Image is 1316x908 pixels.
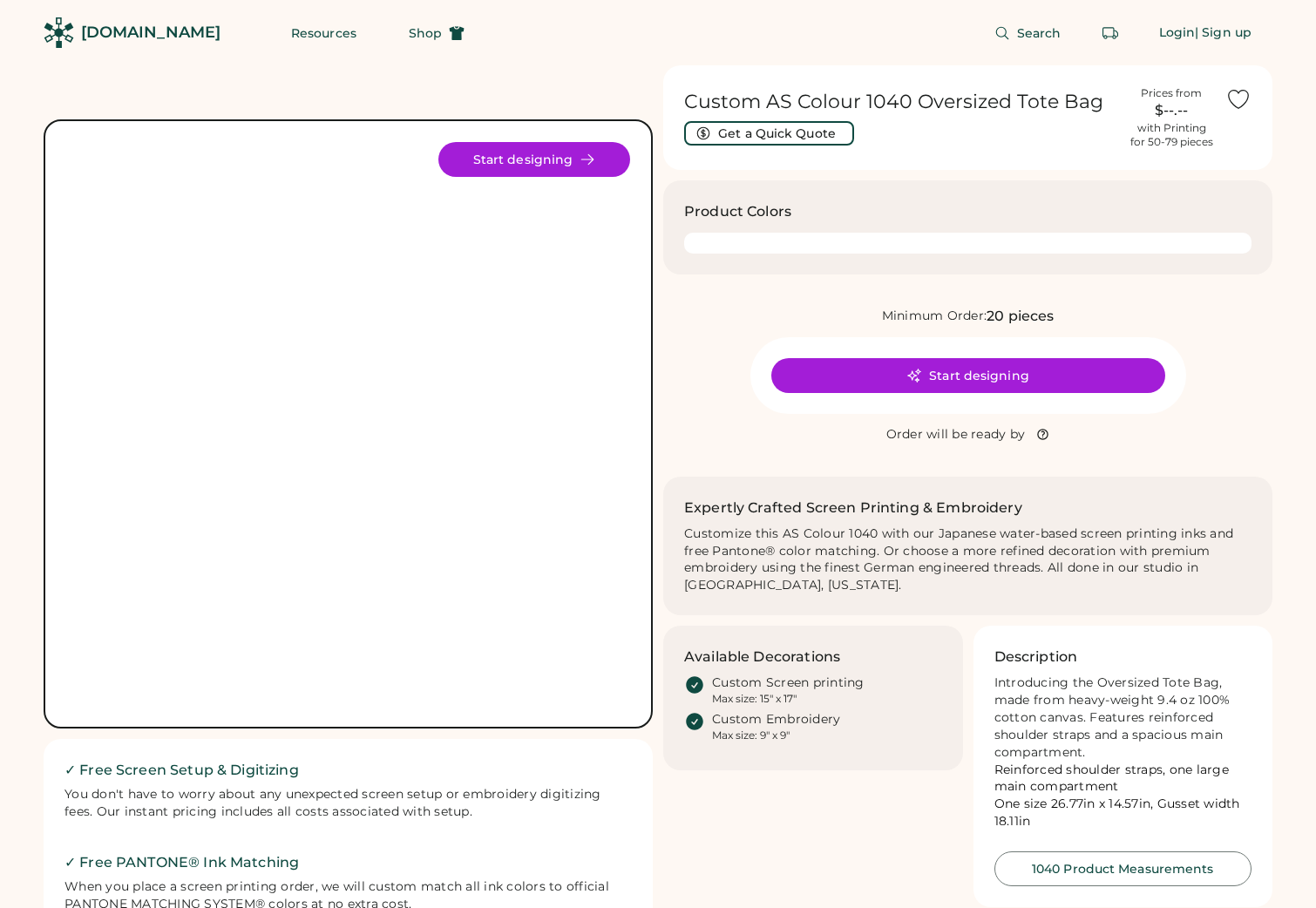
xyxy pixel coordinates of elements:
[994,647,1078,667] h3: Description
[66,142,630,706] div: 1040 Style Image
[684,498,1022,518] h2: Expertly Crafted Screen Printing & Embroidery
[64,760,632,781] h2: ✓ Free Screen Setup & Digitizing
[987,306,1054,327] div: 20 pieces
[66,142,630,706] img: AS Colour 1040 Product Image
[44,17,74,48] img: Rendered Logo - Screens
[81,22,220,44] div: [DOMAIN_NAME]
[712,711,840,728] div: Custom Embroidery
[1195,24,1252,42] div: | Sign up
[684,90,1117,114] h1: Custom AS Colour 1040 Oversized Tote Bag
[886,426,1026,444] div: Order will be ready by
[882,308,987,325] div: Minimum Order:
[1159,24,1196,42] div: Login
[64,786,632,821] div: You don't have to worry about any unexpected screen setup or embroidery digitizing fees. Our inst...
[771,358,1165,393] button: Start designing
[684,525,1252,595] div: Customize this AS Colour 1040 with our Japanese water-based screen printing inks and free Pantone...
[438,142,630,177] button: Start designing
[1017,27,1062,39] span: Search
[1130,121,1213,149] div: with Printing for 50-79 pieces
[994,851,1252,886] button: 1040 Product Measurements
[1093,16,1128,51] button: Retrieve an order
[388,16,485,51] button: Shop
[409,27,442,39] span: Shop
[1141,86,1202,100] div: Prices from
[712,692,797,706] div: Max size: 15" x 17"
[712,674,865,692] div: Custom Screen printing
[994,796,1244,829] font: One size 26.77in x 14.57in, Gusset width 18.11in
[973,16,1082,51] button: Search
[712,728,790,742] div: Max size: 9" x 9"
[994,762,1233,795] font: Reinforced shoulder straps, one large main compartment
[684,121,854,146] button: Get a Quick Quote
[64,852,632,873] h2: ✓ Free PANTONE® Ink Matching
[684,647,840,667] h3: Available Decorations
[994,674,1252,830] div: Introducing the Oversized Tote Bag, made from heavy-weight 9.4 oz 100% cotton canvas. Features re...
[684,201,791,222] h3: Product Colors
[1128,100,1215,121] div: $--.--
[270,16,377,51] button: Resources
